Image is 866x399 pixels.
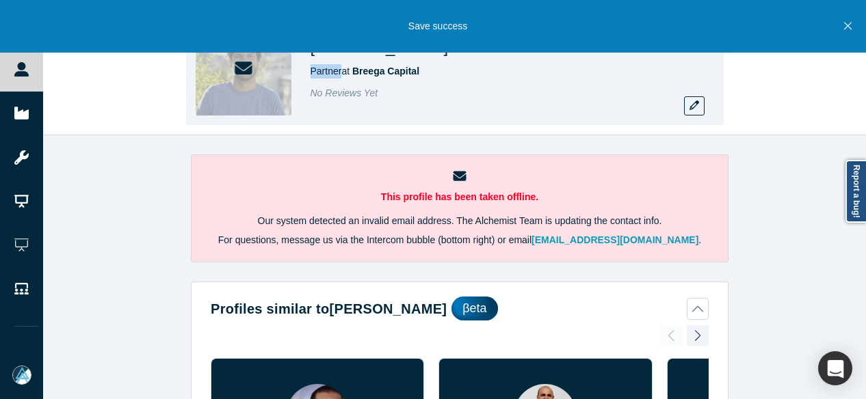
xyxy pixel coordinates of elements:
[12,366,31,385] img: Mia Scott's Account
[408,19,467,33] p: Save success
[211,297,709,320] button: Profiles similar to[PERSON_NAME]βeta
[211,214,709,228] p: Our system detected an invalid email address. The Alchemist Team is updating the contact info.
[532,234,698,245] a: [EMAIL_ADDRESS][DOMAIN_NAME]
[211,233,709,247] p: For questions, message us via the Intercom bubble (bottom right) or email .
[845,160,866,223] a: Report a bug!
[311,66,420,77] span: Partner at
[211,190,709,204] p: This profile has been taken offline.
[211,299,447,319] h2: Profiles similar to [PERSON_NAME]
[311,87,378,98] span: No Reviews Yet
[352,66,419,77] a: Breega Capital
[451,297,497,320] div: βeta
